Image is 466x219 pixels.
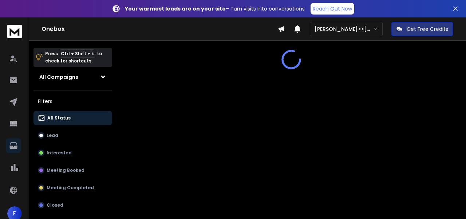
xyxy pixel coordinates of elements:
h1: All Campaigns [39,73,78,81]
button: Closed [33,198,112,212]
p: Meeting Booked [47,167,84,173]
p: Closed [47,202,63,208]
button: Meeting Completed [33,181,112,195]
p: Lead [47,133,58,138]
h1: Onebox [42,25,278,33]
strong: Your warmest leads are on your site [125,5,226,12]
p: Reach Out Now [313,5,352,12]
p: Interested [47,150,72,156]
p: All Status [47,115,71,121]
p: Meeting Completed [47,185,94,191]
span: Ctrl + Shift + k [60,49,95,58]
button: Interested [33,146,112,160]
p: Get Free Credits [407,25,448,33]
button: Meeting Booked [33,163,112,178]
img: logo [7,25,22,38]
a: Reach Out Now [311,3,354,15]
button: All Status [33,111,112,125]
h3: Filters [33,96,112,106]
button: Lead [33,128,112,143]
p: Press to check for shortcuts. [45,50,102,65]
button: All Campaigns [33,70,112,84]
p: [PERSON_NAME]<>[PERSON_NAME] [315,25,374,33]
p: – Turn visits into conversations [125,5,305,12]
button: Get Free Credits [391,22,453,36]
